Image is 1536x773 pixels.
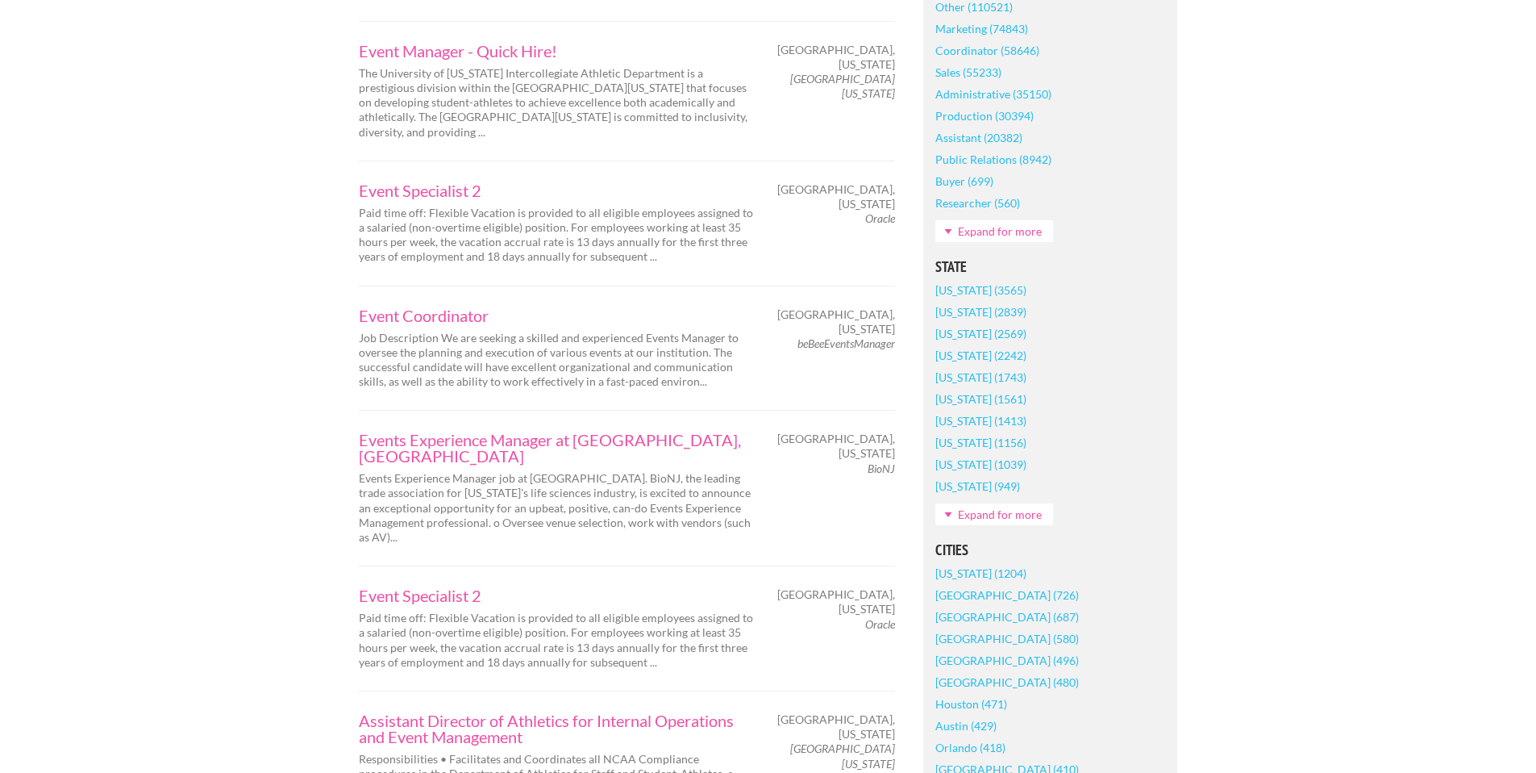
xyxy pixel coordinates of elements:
a: [GEOGRAPHIC_DATA] (496) [935,650,1079,671]
a: Researcher (560) [935,192,1020,214]
a: Assistant Director of Athletics for Internal Operations and Event Management [359,712,754,745]
a: [GEOGRAPHIC_DATA] (480) [935,671,1079,693]
span: [GEOGRAPHIC_DATA], [US_STATE] [777,182,895,211]
a: Expand for more [935,503,1053,525]
a: Event Specialist 2 [359,182,754,198]
p: The University of [US_STATE] Intercollegiate Athletic Department is a prestigious division within... [359,66,754,140]
a: [US_STATE] (3565) [935,279,1026,301]
em: beBeeEventsManager [797,336,895,350]
a: Houston (471) [935,693,1007,715]
a: [US_STATE] (1204) [935,562,1026,584]
a: Marketing (74843) [935,18,1028,40]
a: [GEOGRAPHIC_DATA] (580) [935,628,1079,650]
a: Event Specialist 2 [359,587,754,604]
a: [US_STATE] (2242) [935,345,1026,366]
h5: State [935,260,1165,274]
a: [US_STATE] (1561) [935,388,1026,410]
a: Buyer (699) [935,170,993,192]
a: Public Relations (8942) [935,148,1051,170]
span: [GEOGRAPHIC_DATA], [US_STATE] [777,587,895,616]
em: [GEOGRAPHIC_DATA][US_STATE] [790,72,895,100]
em: Oracle [865,211,895,225]
span: [GEOGRAPHIC_DATA], [US_STATE] [777,307,895,336]
a: Orlando (418) [935,737,1005,758]
p: Paid time off: Flexible Vacation is provided to all eligible employees assigned to a salaried (no... [359,206,754,265]
a: Assistant (20382) [935,127,1022,148]
a: Sales (55233) [935,61,1001,83]
a: [US_STATE] (1156) [935,432,1026,453]
a: [US_STATE] (1413) [935,410,1026,432]
em: BioNJ [868,462,895,475]
a: Events Experience Manager at [GEOGRAPHIC_DATA], [GEOGRAPHIC_DATA] [359,432,754,464]
a: Production (30394) [935,105,1034,127]
p: Paid time off: Flexible Vacation is provided to all eligible employees assigned to a salaried (no... [359,611,754,670]
a: [US_STATE] (2569) [935,323,1026,345]
em: [GEOGRAPHIC_DATA][US_STATE] [790,742,895,770]
a: Coordinator (58646) [935,40,1039,61]
a: [US_STATE] (1039) [935,453,1026,475]
a: [GEOGRAPHIC_DATA] (726) [935,584,1079,606]
h5: Cities [935,543,1165,558]
a: [US_STATE] (1743) [935,366,1026,388]
a: Event Manager - Quick Hire! [359,43,754,59]
span: [GEOGRAPHIC_DATA], [US_STATE] [777,43,895,72]
a: Austin (429) [935,715,997,737]
a: Event Coordinator [359,307,754,324]
a: [US_STATE] (2839) [935,301,1026,323]
a: Expand for more [935,220,1053,242]
span: [GEOGRAPHIC_DATA], [US_STATE] [777,712,895,742]
em: Oracle [865,617,895,631]
p: Events Experience Manager job at [GEOGRAPHIC_DATA]. BioNJ, the leading trade association for [US_... [359,471,754,545]
span: [GEOGRAPHIC_DATA], [US_STATE] [777,432,895,461]
p: Job Description We are seeking a skilled and experienced Events Manager to oversee the planning a... [359,331,754,390]
a: [GEOGRAPHIC_DATA] (687) [935,606,1079,628]
a: [US_STATE] (949) [935,475,1020,497]
a: Administrative (35150) [935,83,1051,105]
